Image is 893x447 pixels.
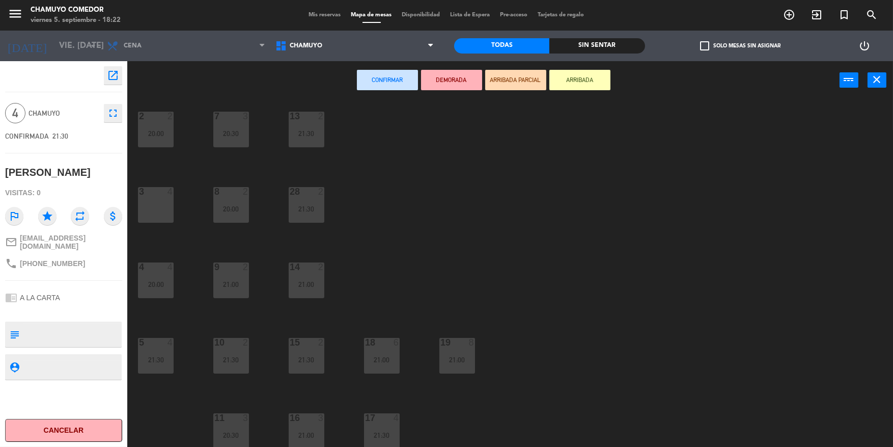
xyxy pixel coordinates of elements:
i: fullscreen [107,107,119,119]
div: 21:00 [289,281,324,288]
div: Chamuyo Comedor [31,5,121,15]
span: Mapa de mesas [346,12,397,18]
span: CONFIRMADA [5,132,49,140]
div: 11 [214,413,215,423]
span: [EMAIL_ADDRESS][DOMAIN_NAME] [20,234,122,250]
div: Todas [454,38,549,54]
div: 2 [243,187,249,196]
div: Visitas: 0 [5,184,122,202]
i: mail_outline [5,236,17,248]
div: 10 [214,338,215,347]
i: power_input [843,73,855,86]
span: Lista de Espera [445,12,495,18]
i: attach_money [104,207,122,225]
div: 3 [243,413,249,423]
div: 9 [214,262,215,272]
div: 4 [139,262,139,272]
span: A LA CARTA [20,294,60,302]
button: close [868,72,886,88]
div: 4 [394,413,400,423]
div: 4 [168,338,174,347]
div: 2 [318,338,324,347]
i: close [871,73,883,86]
div: 20:30 [213,432,249,439]
div: Sin sentar [549,38,645,54]
div: viernes 5. septiembre - 18:22 [31,15,121,25]
div: 18 [365,338,366,347]
div: 2 [243,262,249,272]
div: 2 [318,112,324,121]
span: Pre-acceso [495,12,533,18]
button: open_in_new [104,66,122,85]
div: 2 [139,112,139,121]
div: 4 [168,187,174,196]
div: 21:00 [364,356,400,363]
div: 3 [318,413,324,423]
button: fullscreen [104,104,122,122]
div: 8 [214,187,215,196]
button: Cancelar [5,419,122,442]
i: turned_in_not [838,9,850,21]
span: [PHONE_NUMBER] [20,259,85,268]
div: 2 [318,187,324,196]
i: menu [8,6,23,21]
div: 20:30 [213,130,249,137]
div: 20:00 [138,130,174,137]
i: search [866,9,878,21]
div: 21:00 [289,432,324,439]
span: Tarjetas de regalo [533,12,590,18]
button: menu [8,6,23,25]
div: 21:30 [213,356,249,363]
i: subject [9,329,20,340]
div: 5 [139,338,139,347]
span: check_box_outline_blank [700,41,709,50]
div: 21:30 [289,205,324,213]
div: 7 [214,112,215,121]
div: 3 [139,187,139,196]
i: star [38,207,57,225]
div: 21:00 [439,356,475,363]
div: 20:00 [213,205,249,213]
i: add_circle_outline [783,9,795,21]
a: mail_outline[EMAIL_ADDRESS][DOMAIN_NAME] [5,234,122,250]
i: power_settings_new [858,40,871,52]
span: 21:30 [52,132,68,140]
div: 8 [469,338,475,347]
i: chrome_reader_mode [5,292,17,304]
div: 21:30 [138,356,174,363]
i: repeat [71,207,89,225]
i: arrow_drop_down [87,40,99,52]
i: phone [5,257,17,270]
div: 6 [394,338,400,347]
button: ARRIBADA PARCIAL [485,70,546,90]
i: exit_to_app [811,9,823,21]
div: 2 [168,112,174,121]
div: 21:30 [289,356,324,363]
span: Mis reservas [304,12,346,18]
div: 4 [168,262,174,272]
button: DEMORADA [421,70,482,90]
span: Chamuyo [29,108,99,119]
div: 21:30 [289,130,324,137]
span: Chamuyo [290,42,322,49]
div: 21:00 [213,281,249,288]
span: 4 [5,103,25,123]
i: open_in_new [107,69,119,82]
div: 2 [243,338,249,347]
label: Solo mesas sin asignar [700,41,780,50]
span: Disponibilidad [397,12,445,18]
div: 21:30 [364,432,400,439]
button: ARRIBADA [549,70,610,90]
div: 2 [318,262,324,272]
i: person_pin [9,361,20,373]
button: power_input [840,72,858,88]
i: outlined_flag [5,207,23,225]
div: [PERSON_NAME] [5,164,91,181]
button: Confirmar [357,70,418,90]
